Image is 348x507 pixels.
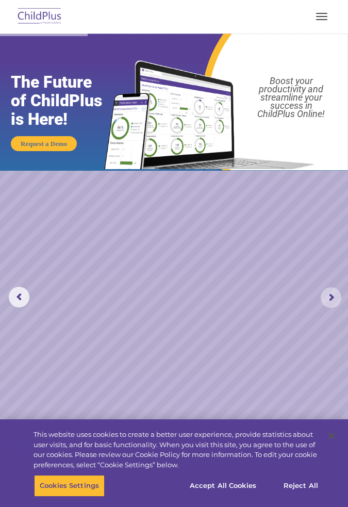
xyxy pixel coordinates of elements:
rs-layer: Boost your productivity and streamline your success in ChildPlus Online! [240,77,343,118]
img: ChildPlus by Procare Solutions [15,5,64,29]
a: Request a Demo [11,136,77,151]
button: Cookies Settings [34,475,105,497]
button: Accept All Cookies [184,475,262,497]
button: Close [320,424,343,447]
button: Reject All [269,475,333,497]
div: This website uses cookies to create a better user experience, provide statistics about user visit... [34,430,322,470]
span: Phone number [147,110,191,118]
span: Last name [147,68,178,76]
rs-layer: The Future of ChildPlus is Here! [11,73,122,128]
